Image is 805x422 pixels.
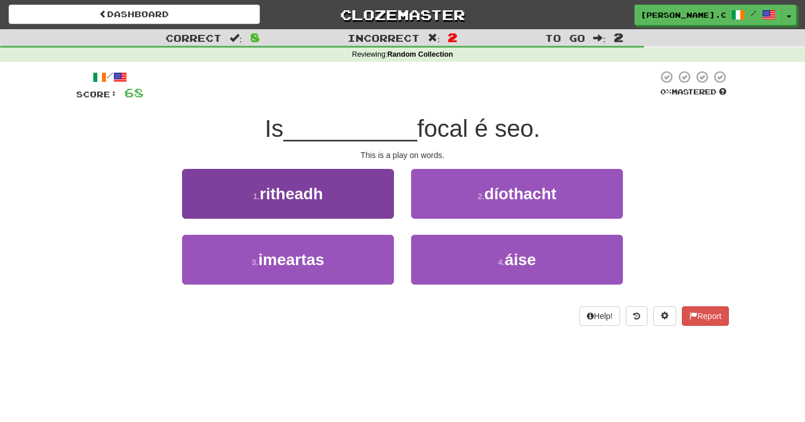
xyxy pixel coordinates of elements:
div: Mastered [658,87,729,97]
span: focal é seo. [417,115,540,142]
span: 68 [124,85,144,100]
span: : [593,33,606,43]
button: Help! [579,306,620,326]
span: [PERSON_NAME].c123 [641,10,725,20]
div: / [76,70,144,84]
button: 2.díothacht [411,169,623,219]
span: 2 [448,30,457,44]
div: This is a play on words. [76,149,729,161]
span: __________ [283,115,417,142]
span: 0 % [660,87,672,96]
small: 3 . [252,258,259,267]
small: 4 . [498,258,505,267]
span: : [428,33,440,43]
span: / [751,9,756,17]
a: Clozemaster [277,5,528,25]
button: 3.imeartas [182,235,394,285]
span: 2 [614,30,624,44]
strong: Random Collection [387,50,453,58]
button: Report [682,306,729,326]
span: : [230,33,242,43]
span: Is [265,115,283,142]
span: áise [505,251,536,269]
button: Round history (alt+y) [626,306,648,326]
button: 1.ritheadh [182,169,394,219]
span: díothacht [484,185,557,203]
small: 2 . [478,192,484,201]
small: 1 . [253,192,260,201]
span: imeartas [258,251,324,269]
span: Incorrect [348,32,420,44]
button: 4.áise [411,235,623,285]
span: Correct [165,32,222,44]
a: [PERSON_NAME].c123 / [634,5,782,25]
span: 8 [250,30,260,44]
span: To go [545,32,585,44]
span: ritheadh [260,185,323,203]
a: Dashboard [9,5,260,24]
span: Score: [76,89,117,99]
